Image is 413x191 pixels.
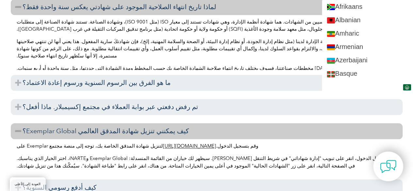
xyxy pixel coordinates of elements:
[322,81,413,94] a: Belarusian
[23,127,189,135] font: كيف يمكنني تنزيل شهادة المدقق العالمي Exemplar Global؟
[23,103,198,111] font: تم رفض دفعتي عبر بوابة العملاء في مجتمع إكسيمبلار. ماذا أفعل؟
[17,143,163,149] font: لتنزيل شهادة المدقق الخاصة بك، توجه إلى منصة مجتمع Exemplar على
[216,143,258,149] font: وقم بتسجيل الدخول.
[322,54,413,67] a: Azerbaijani
[17,65,370,71] font: إذا كنت معتمدًا في [DATE] مخططات صناعتنا، فسوف يختلف تاريخ انتهاء صلاحية الشهادة الخاصة بك حسب ال...
[403,84,411,90] img: ar
[327,31,335,37] img: am
[322,67,413,80] a: Basque
[23,79,171,87] font: ما هو الفرق بين الرسوم السنوية ورسوم إعادة الاعتماد؟
[327,44,335,51] img: hy
[327,4,335,10] img: af
[17,19,391,32] font: تقدم إكسيمبلار جلوبال نوعين أساسيين من الشهادات. هما شهادة أنظمة الإدارة، وهي شهادات تستند إلى مع...
[17,155,394,168] font: بعد تسجيل الدخول، انقر على تبويب "إدارة شهاداتي" في شريط التنقل [PERSON_NAME]. سيظهر لك خياران من...
[322,13,413,27] a: Albanian
[23,183,97,191] font: كيف أدفع رسومي السنوية؟
[15,182,41,186] font: العودة إلى الأعلى
[327,17,335,24] img: sq
[327,58,335,64] img: az
[163,143,216,149] a: [URL][DOMAIN_NAME]
[327,71,335,77] img: eu
[380,158,396,175] img: contact-chat.png
[322,40,413,54] a: Armenian
[23,3,216,11] font: لماذا تاريخ انتهاء الصلاحية الموجود على شهادتي يعكس سنة واحدة فقط؟
[10,177,46,191] a: العودة إلى الأعلى
[17,39,389,59] font: إذا كنتَ معتمدًا في [DATE] أنظمة الإدارة لدينا (مثل نظام إدارة الجودة، أو نظام إدارة البيئة، أو ا...
[322,27,413,40] a: Amharic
